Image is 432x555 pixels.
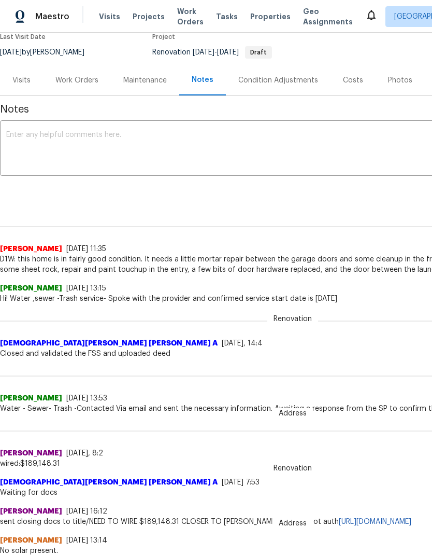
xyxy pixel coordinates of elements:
span: Maestro [35,11,69,22]
span: Tasks [216,13,238,20]
span: [DATE] 16:12 [66,508,107,515]
span: Geo Assignments [303,6,353,27]
span: [DATE] 13:14 [66,537,107,544]
span: Address [272,408,313,419]
span: [DATE] 13:53 [66,395,107,402]
div: Costs [343,75,363,86]
span: Projects [133,11,165,22]
span: - [193,49,239,56]
div: Maintenance [123,75,167,86]
div: Visits [12,75,31,86]
div: Photos [388,75,412,86]
div: Work Orders [55,75,98,86]
a: [URL][DOMAIN_NAME] [339,518,411,525]
span: Address [272,518,313,529]
span: Visits [99,11,120,22]
span: [DATE] 7:53 [222,479,260,486]
span: [DATE], 14:4 [222,340,263,347]
span: [DATE] 11:35 [66,245,106,253]
span: [DATE] [193,49,214,56]
span: Properties [250,11,291,22]
div: Notes [192,75,213,85]
span: Renovation [267,314,318,324]
div: Condition Adjustments [238,75,318,86]
span: [DATE] [217,49,239,56]
span: [DATE], 8:2 [66,450,103,457]
span: [DATE] 13:15 [66,285,106,292]
span: Draft [246,49,271,55]
span: Project [152,34,175,40]
span: Renovation [267,463,318,474]
span: Work Orders [177,6,204,27]
span: Renovation [152,49,272,56]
